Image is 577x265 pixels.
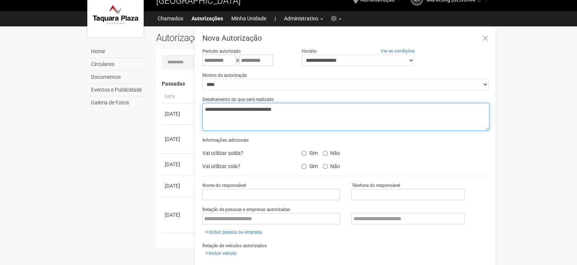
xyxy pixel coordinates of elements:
[197,147,296,159] div: Vai utilizar solda?
[202,137,249,144] label: Informações adicionais
[351,182,400,189] label: Telefone do responsável
[89,71,145,84] a: Documentos
[323,164,328,169] input: Não
[197,161,296,172] div: Vai utilizar cola?
[165,182,193,190] div: [DATE]
[165,135,193,143] div: [DATE]
[323,161,340,170] label: Não
[156,32,317,43] h2: Autorizações
[158,13,183,24] a: Chamados
[302,147,318,156] label: Sim
[162,91,196,103] th: Data
[165,110,193,118] div: [DATE]
[202,34,489,42] h3: Nova Autorização
[302,164,307,169] input: Sim
[89,84,145,97] a: Eventos e Publicidade
[202,228,264,236] a: Incluir pessoa ou empresa
[202,55,290,66] div: a
[302,48,317,55] label: Horário
[89,45,145,58] a: Home
[89,97,145,109] a: Galeria de Fotos
[302,151,307,156] input: Sim
[323,151,328,156] input: Não
[202,242,267,249] label: Relação de veículos autorizados
[202,96,274,103] label: Detalhamento do que será realizado
[202,72,247,79] label: Motivo da autorização
[331,13,342,24] a: Configurações
[284,13,323,24] a: Administrativo
[202,182,246,189] label: Nome do responsável
[89,58,145,71] a: Circulares
[165,211,193,219] div: [DATE]
[202,48,241,55] label: Período autorizado
[165,161,193,168] div: [DATE]
[231,13,266,24] a: Minha Unidade
[202,206,290,213] label: Relação de pessoas e empresas autorizadas
[381,48,415,54] a: Ver as condições
[302,161,318,170] label: Sim
[191,13,223,24] a: Autorizações
[202,249,239,257] a: Incluir veículo
[162,81,484,87] h4: Passadas
[323,147,340,156] label: Não
[275,13,276,24] a: |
